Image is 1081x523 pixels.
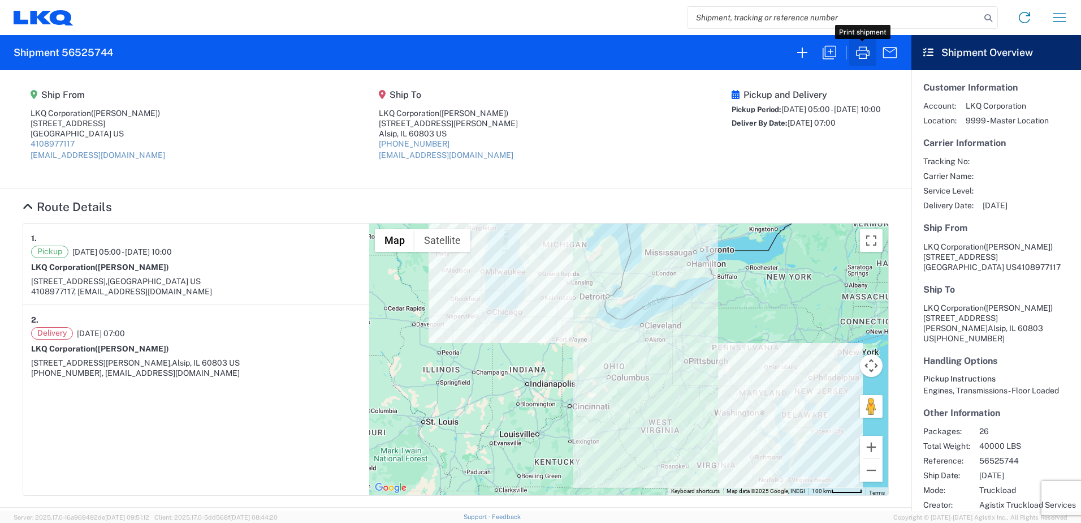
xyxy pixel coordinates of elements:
[31,368,361,378] div: [PHONE_NUMBER], [EMAIL_ADDRESS][DOMAIN_NAME]
[979,441,1076,451] span: 40000 LBS
[979,485,1076,495] span: Truckload
[911,35,1081,70] header: Shipment Overview
[72,247,172,257] span: [DATE] 05:00 - [DATE] 10:00
[379,108,518,118] div: LKQ Corporation
[923,470,970,481] span: Ship Date:
[31,358,172,367] span: [STREET_ADDRESS][PERSON_NAME],
[923,242,1069,272] address: [GEOGRAPHIC_DATA] US
[154,514,278,521] span: Client: 2025.17.0-5dd568f
[31,277,107,286] span: [STREET_ADDRESS],
[893,512,1067,522] span: Copyright © [DATE]-[DATE] Agistix Inc., All Rights Reserved
[923,485,970,495] span: Mode:
[31,118,165,128] div: [STREET_ADDRESS]
[31,89,165,100] h5: Ship From
[923,252,998,261] span: [STREET_ADDRESS]
[983,200,1008,211] span: [DATE]
[23,200,112,214] a: Hide Details
[781,105,881,114] span: [DATE] 05:00 - [DATE] 10:00
[923,138,1069,148] h5: Carrier Information
[77,328,125,338] span: [DATE] 07:00
[172,358,240,367] span: Alsip, IL 60803 US
[923,82,1069,93] h5: Customer Information
[31,151,165,160] a: [EMAIL_ADDRESS][DOMAIN_NAME]
[687,7,980,28] input: Shipment, tracking or reference number
[966,115,1049,126] span: 9999 - Master Location
[379,89,518,100] h5: Ship To
[923,441,970,451] span: Total Weight:
[934,334,1005,343] span: [PHONE_NUMBER]
[492,513,521,520] a: Feedback
[860,436,883,458] button: Zoom in
[379,151,513,160] a: [EMAIL_ADDRESS][DOMAIN_NAME]
[414,229,470,252] button: Show satellite imagery
[732,119,788,127] span: Deliver By Date:
[808,487,866,495] button: Map Scale: 100 km per 51 pixels
[923,222,1069,233] h5: Ship From
[979,456,1076,466] span: 56525744
[788,118,836,127] span: [DATE] 07:00
[727,488,805,494] span: Map data ©2025 Google, INEGI
[439,109,508,118] span: ([PERSON_NAME])
[91,109,160,118] span: ([PERSON_NAME])
[31,327,73,340] span: Delivery
[31,344,169,353] strong: LKQ Corporation
[732,89,881,100] h5: Pickup and Delivery
[31,139,75,148] a: 4108977117
[31,232,37,246] strong: 1.
[372,481,409,495] img: Google
[379,128,518,139] div: Alsip, IL 60803 US
[812,488,831,494] span: 100 km
[375,229,414,252] button: Show street map
[923,303,1069,344] address: Alsip, IL 60803 US
[105,514,149,521] span: [DATE] 09:51:12
[230,514,278,521] span: [DATE] 08:44:20
[95,344,169,353] span: ([PERSON_NAME])
[923,284,1069,295] h5: Ship To
[979,500,1076,510] span: Agistix Truckload Services
[14,514,149,521] span: Server: 2025.17.0-16a969492de
[671,487,720,495] button: Keyboard shortcuts
[31,246,68,258] span: Pickup
[923,171,974,181] span: Carrier Name:
[923,500,970,510] span: Creator:
[984,242,1053,251] span: ([PERSON_NAME])
[860,459,883,482] button: Zoom out
[923,303,1053,333] span: LKQ Corporation [STREET_ADDRESS][PERSON_NAME]
[923,200,974,211] span: Delivery Date:
[923,242,984,251] span: LKQ Corporation
[379,118,518,128] div: [STREET_ADDRESS][PERSON_NAME]
[860,395,883,418] button: Drag Pegman onto the map to open Street View
[732,105,781,114] span: Pickup Period:
[923,456,970,466] span: Reference:
[923,408,1069,418] h5: Other Information
[923,115,957,126] span: Location:
[923,156,974,166] span: Tracking No:
[107,277,201,286] span: [GEOGRAPHIC_DATA] US
[379,139,449,148] a: [PHONE_NUMBER]
[1017,263,1061,272] span: 4108977117
[860,229,883,252] button: Toggle fullscreen view
[979,470,1076,481] span: [DATE]
[31,313,38,327] strong: 2.
[923,101,957,111] span: Account:
[31,128,165,139] div: [GEOGRAPHIC_DATA] US
[984,303,1053,312] span: ([PERSON_NAME])
[372,481,409,495] a: Open this area in Google Maps (opens a new window)
[95,263,169,272] span: ([PERSON_NAME])
[464,513,492,520] a: Support
[923,385,1069,396] div: Engines, Transmissions - Floor Loaded
[14,46,113,59] h2: Shipment 56525744
[31,108,165,118] div: LKQ Corporation
[869,490,885,496] a: Terms
[923,426,970,436] span: Packages:
[923,355,1069,366] h5: Handling Options
[923,186,974,196] span: Service Level:
[31,286,361,297] div: 4108977117, [EMAIL_ADDRESS][DOMAIN_NAME]
[966,101,1049,111] span: LKQ Corporation
[923,374,1069,384] h6: Pickup Instructions
[979,426,1076,436] span: 26
[31,263,169,272] strong: LKQ Corporation
[860,354,883,377] button: Map camera controls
